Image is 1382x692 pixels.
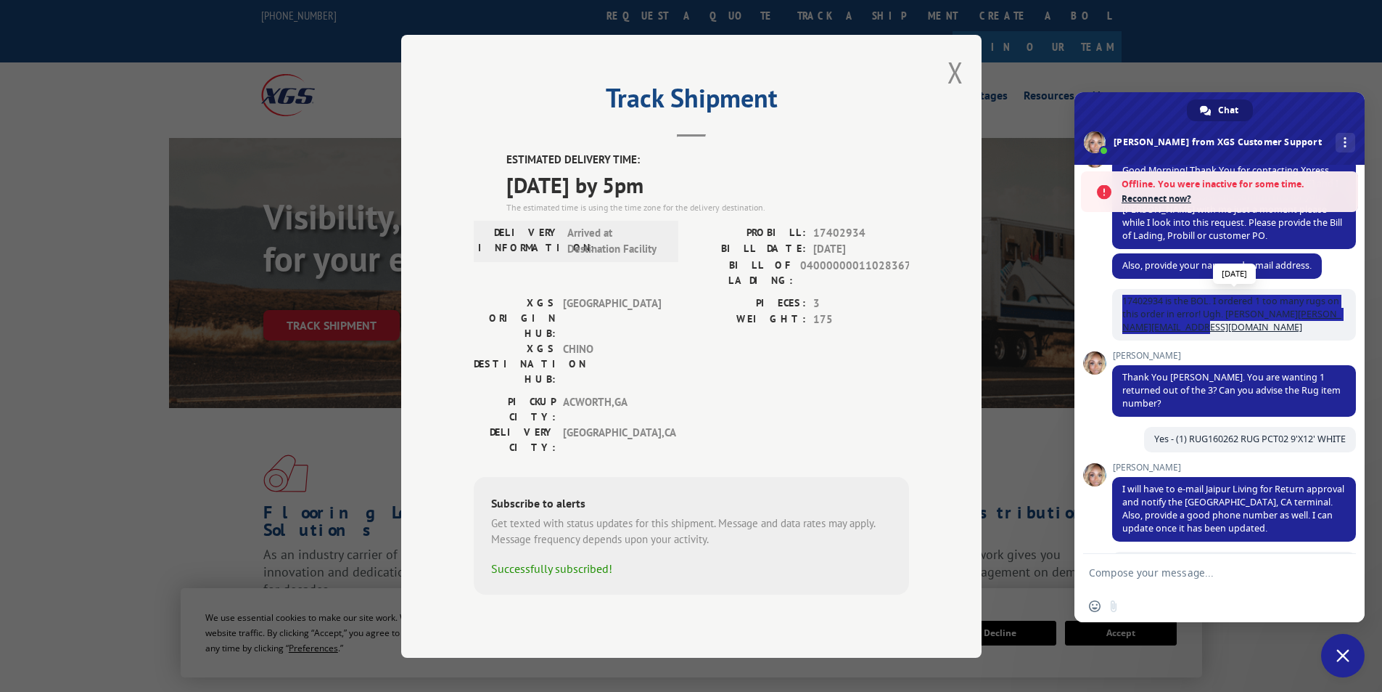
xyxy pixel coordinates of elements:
span: [GEOGRAPHIC_DATA] , CA [563,424,661,455]
label: PROBILL: [691,224,806,241]
label: PIECES: [691,295,806,312]
span: [GEOGRAPHIC_DATA] [563,295,661,341]
label: BILL OF LADING: [691,257,793,288]
span: Offline. You were inactive for some time. [1122,177,1351,192]
span: I will have to e-mail Jaipur Living for Return approval and notify the [GEOGRAPHIC_DATA], CA term... [1122,483,1344,534]
label: DELIVERY CITY: [474,424,556,455]
span: Yes - (1) RUG160262 RUG PCT02 9'X12' WHITE [1154,433,1346,445]
span: Arrived at Destination Facility [567,224,665,257]
span: 3 [813,295,909,312]
div: Subscribe to alerts [491,494,892,515]
textarea: Compose your message... [1089,566,1318,579]
div: The estimated time is using the time zone for the delivery destination. [506,200,909,213]
span: 04000000011028367 [800,257,909,288]
h2: Track Shipment [474,88,909,115]
span: [PERSON_NAME] [1112,463,1356,473]
div: More channels [1336,133,1355,152]
div: Successfully subscribed! [491,559,892,577]
span: [DATE] [813,241,909,258]
label: ESTIMATED DELIVERY TIME: [506,152,909,168]
span: Thank You [PERSON_NAME]. You are wanting 1 returned out of the 3? Can you advise the Rug item num... [1122,371,1341,410]
div: Chat [1187,99,1253,121]
span: [PERSON_NAME] [1112,351,1356,361]
span: [DATE] by 5pm [506,168,909,200]
span: ACWORTH , GA [563,394,661,424]
label: XGS DESTINATION HUB: [474,341,556,386]
div: Get texted with status updates for this shipment. Message and data rates may apply. Message frequ... [491,515,892,548]
span: 17402934 is the BOL. I ordered 1 too many rugs on this order in error! Ugh. [PERSON_NAME] [1122,295,1341,333]
label: DELIVERY INFORMATION: [478,224,560,257]
span: 17402934 [813,224,909,241]
label: XGS ORIGIN HUB: [474,295,556,341]
a: [PERSON_NAME][EMAIL_ADDRESS][DOMAIN_NAME] [1122,308,1341,333]
span: Insert an emoji [1089,601,1101,612]
span: Also, provide your name and e-mail address. [1122,259,1312,272]
button: Close modal [947,53,963,91]
span: 175 [813,312,909,328]
label: PICKUP CITY: [474,394,556,424]
span: Chat [1218,99,1238,121]
span: Reconnect now? [1122,192,1351,206]
label: WEIGHT: [691,312,806,328]
label: BILL DATE: [691,241,806,258]
span: CHINO [563,341,661,386]
div: Close chat [1321,634,1365,677]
